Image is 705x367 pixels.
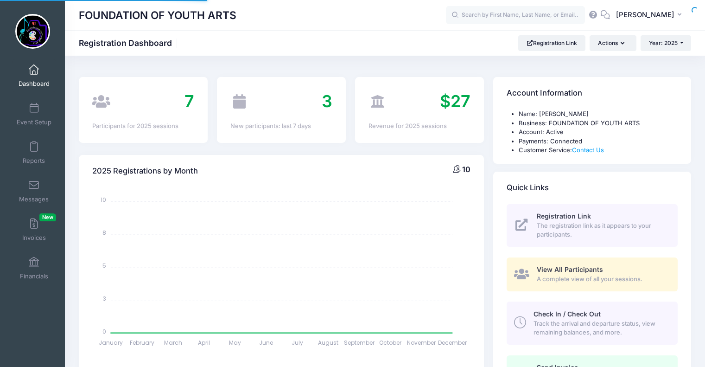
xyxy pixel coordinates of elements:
a: View All Participants A complete view of all your sessions. [507,258,678,291]
a: Reports [12,136,56,169]
tspan: 3 [103,295,107,303]
span: View All Participants [537,265,603,273]
tspan: November [407,338,437,346]
tspan: February [130,338,154,346]
a: Financials [12,252,56,284]
tspan: 5 [103,262,107,270]
span: New [39,213,56,221]
input: Search by First Name, Last Name, or Email... [446,6,585,25]
tspan: July [292,338,303,346]
span: [PERSON_NAME] [616,10,674,20]
tspan: 0 [103,328,107,335]
tspan: 10 [101,196,107,204]
a: Registration Link The registration link as it appears to your participants. [507,204,678,247]
span: Registration Link [537,212,591,220]
h4: 2025 Registrations by Month [92,158,198,184]
button: [PERSON_NAME] [610,5,691,26]
h4: Quick Links [507,174,549,201]
tspan: 8 [103,229,107,237]
h4: Account Information [507,80,582,107]
li: Customer Service: [519,146,678,155]
a: Messages [12,175,56,207]
a: Registration Link [518,35,585,51]
tspan: May [229,338,241,346]
span: Reports [23,157,45,165]
tspan: June [260,338,273,346]
a: Contact Us [572,146,604,154]
span: Event Setup [17,118,51,126]
span: $27 [440,91,470,111]
tspan: September [344,338,375,346]
a: InvoicesNew [12,213,56,246]
span: 7 [184,91,194,111]
tspan: October [380,338,402,346]
span: A complete view of all your sessions. [537,275,667,284]
div: New participants: last 7 days [230,122,332,131]
tspan: January [99,338,123,346]
tspan: December [438,338,468,346]
tspan: March [164,338,182,346]
span: Track the arrival and departure status, view remaining balances, and more. [534,319,667,337]
span: 10 [462,165,470,174]
h1: Registration Dashboard [79,38,180,48]
a: Event Setup [12,98,56,130]
span: Financials [20,272,48,280]
span: 3 [322,91,332,111]
span: Messages [19,195,49,203]
span: Dashboard [19,80,50,88]
span: Year: 2025 [649,39,678,46]
li: Account: Active [519,128,678,137]
li: Payments: Connected [519,137,678,146]
a: Check In / Check Out Track the arrival and departure status, view remaining balances, and more. [507,302,678,344]
span: Check In / Check Out [534,310,601,318]
li: Business: FOUNDATION OF YOUTH ARTS [519,119,678,128]
h1: FOUNDATION OF YOUTH ARTS [79,5,236,26]
button: Year: 2025 [641,35,691,51]
tspan: April [198,338,210,346]
span: The registration link as it appears to your participants. [537,221,667,239]
tspan: August [318,338,339,346]
div: Participants for 2025 sessions [92,122,194,131]
button: Actions [590,35,636,51]
li: Name: [PERSON_NAME] [519,109,678,119]
span: Invoices [22,234,46,242]
div: Revenue for 2025 sessions [368,122,470,131]
img: FOUNDATION OF YOUTH ARTS [15,14,50,49]
a: Dashboard [12,59,56,92]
